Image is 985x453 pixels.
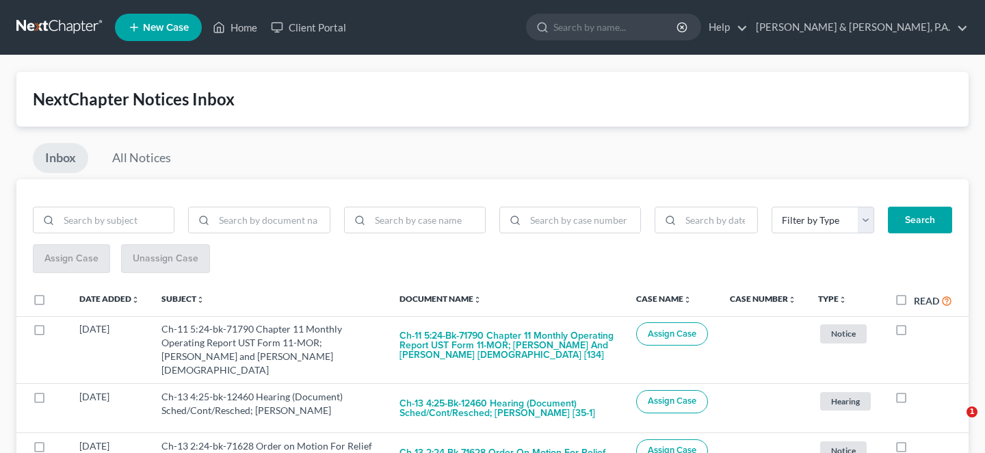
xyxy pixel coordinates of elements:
[79,294,140,304] a: Date Addedunfold_more
[636,390,708,413] button: Assign Case
[648,396,696,406] span: Assign Case
[820,392,871,411] span: Hearing
[888,207,952,234] button: Search
[683,296,692,304] i: unfold_more
[967,406,977,417] span: 1
[161,294,205,304] a: Subjectunfold_more
[150,384,389,433] td: Ch-13 4:25-bk-12460 Hearing (Document) Sched/Cont/Resched; [PERSON_NAME]
[370,207,485,233] input: Search by case name
[399,322,614,369] button: Ch-11 5:24-bk-71790 Chapter 11 Monthly Operating Report UST Form 11-MOR; [PERSON_NAME] and [PERSO...
[636,322,708,346] button: Assign Case
[131,296,140,304] i: unfold_more
[820,324,867,343] span: Notice
[68,316,150,383] td: [DATE]
[749,15,968,40] a: [PERSON_NAME] & [PERSON_NAME], P.A.
[100,143,183,173] a: All Notices
[648,328,696,339] span: Assign Case
[818,294,847,304] a: Typeunfold_more
[33,143,88,173] a: Inbox
[399,294,482,304] a: Document Nameunfold_more
[914,294,939,308] label: Read
[399,390,614,427] button: Ch-13 4:25-bk-12460 Hearing (Document) Sched/Cont/Resched; [PERSON_NAME] [35-1]
[681,207,757,233] input: Search by date
[264,15,353,40] a: Client Portal
[938,406,971,439] iframe: Intercom live chat
[196,296,205,304] i: unfold_more
[818,322,873,345] a: Notice
[839,296,847,304] i: unfold_more
[150,316,389,383] td: Ch-11 5:24-bk-71790 Chapter 11 Monthly Operating Report UST Form 11-MOR; [PERSON_NAME] and [PERSO...
[818,390,873,413] a: Hearing
[788,296,796,304] i: unfold_more
[473,296,482,304] i: unfold_more
[214,207,329,233] input: Search by document name
[59,207,174,233] input: Search by subject
[702,15,748,40] a: Help
[206,15,264,40] a: Home
[143,23,189,33] span: New Case
[33,88,952,110] div: NextChapter Notices Inbox
[68,384,150,433] td: [DATE]
[525,207,640,233] input: Search by case number
[636,294,692,304] a: Case Nameunfold_more
[730,294,796,304] a: Case Numberunfold_more
[553,14,679,40] input: Search by name...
